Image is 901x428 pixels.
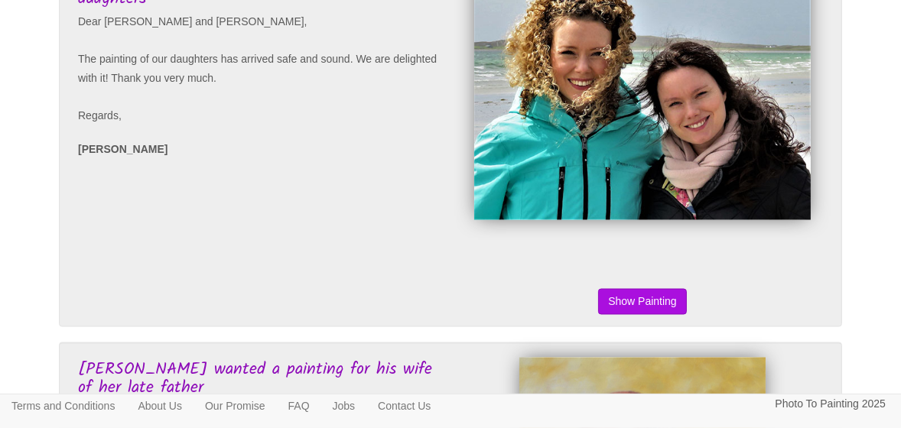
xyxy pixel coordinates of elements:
a: Jobs [321,394,367,417]
a: FAQ [277,394,321,417]
p: Dear [PERSON_NAME] and [PERSON_NAME], The painting of our daughters has arrived safe and sound. W... [78,12,447,125]
a: Our Promise [194,394,277,417]
h3: [PERSON_NAME] wanted a painting for his wife of her late father [78,362,447,398]
p: Photo To Painting 2025 [775,394,886,413]
a: Contact Us [366,394,442,417]
strong: [PERSON_NAME] [78,143,168,155]
a: About Us [126,394,194,417]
